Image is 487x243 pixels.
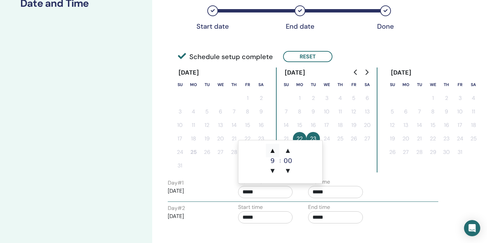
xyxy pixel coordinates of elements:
[283,22,317,30] div: End date
[173,67,205,78] div: [DATE]
[426,118,440,132] button: 15
[200,105,214,118] button: 5
[279,132,293,145] button: 21
[187,132,200,145] button: 18
[399,132,413,145] button: 20
[333,91,347,105] button: 4
[320,78,333,91] th: Wednesday
[254,91,268,105] button: 2
[214,118,227,132] button: 13
[453,105,467,118] button: 10
[320,118,333,132] button: 17
[168,187,223,195] p: [DATE]
[440,132,453,145] button: 23
[227,118,241,132] button: 14
[293,132,306,145] button: 22
[254,118,268,132] button: 16
[173,78,187,91] th: Sunday
[214,145,227,159] button: 27
[173,145,187,159] button: 24
[187,105,200,118] button: 4
[168,212,223,220] p: [DATE]
[333,118,347,132] button: 18
[168,204,185,212] label: Day # 2
[399,118,413,132] button: 13
[227,132,241,145] button: 21
[241,118,254,132] button: 15
[279,118,293,132] button: 14
[361,78,374,91] th: Saturday
[413,132,426,145] button: 21
[173,132,187,145] button: 17
[386,145,399,159] button: 26
[361,132,374,145] button: 27
[187,78,200,91] th: Monday
[293,105,306,118] button: 8
[467,91,480,105] button: 4
[293,78,306,91] th: Monday
[238,203,263,211] label: Start time
[426,78,440,91] th: Wednesday
[196,22,230,30] div: Start date
[426,91,440,105] button: 1
[453,118,467,132] button: 17
[200,132,214,145] button: 19
[283,51,332,62] button: Reset
[426,105,440,118] button: 8
[453,91,467,105] button: 3
[187,118,200,132] button: 11
[320,91,333,105] button: 3
[440,105,453,118] button: 9
[281,164,295,178] span: ▼
[254,78,268,91] th: Saturday
[306,132,320,145] button: 23
[386,132,399,145] button: 19
[266,157,279,164] div: 9
[361,91,374,105] button: 6
[333,105,347,118] button: 11
[279,78,293,91] th: Sunday
[426,132,440,145] button: 22
[361,105,374,118] button: 13
[168,179,184,187] label: Day # 1
[254,105,268,118] button: 9
[467,105,480,118] button: 11
[386,105,399,118] button: 5
[227,145,241,159] button: 28
[399,145,413,159] button: 27
[347,118,361,132] button: 19
[453,78,467,91] th: Friday
[254,132,268,145] button: 23
[386,118,399,132] button: 12
[386,78,399,91] th: Sunday
[281,144,295,157] span: ▲
[173,105,187,118] button: 3
[350,65,361,79] button: Go to previous month
[266,164,279,178] span: ▼
[173,159,187,172] button: 31
[241,91,254,105] button: 1
[320,105,333,118] button: 10
[279,105,293,118] button: 7
[467,78,480,91] th: Saturday
[214,78,227,91] th: Wednesday
[440,118,453,132] button: 16
[293,118,306,132] button: 15
[413,145,426,159] button: 28
[227,105,241,118] button: 7
[241,105,254,118] button: 8
[306,78,320,91] th: Tuesday
[453,145,467,159] button: 31
[440,78,453,91] th: Thursday
[266,144,279,157] span: ▲
[386,67,417,78] div: [DATE]
[306,105,320,118] button: 9
[426,145,440,159] button: 29
[241,78,254,91] th: Friday
[214,105,227,118] button: 6
[440,145,453,159] button: 30
[293,91,306,105] button: 1
[399,105,413,118] button: 6
[214,132,227,145] button: 20
[281,157,295,164] div: 00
